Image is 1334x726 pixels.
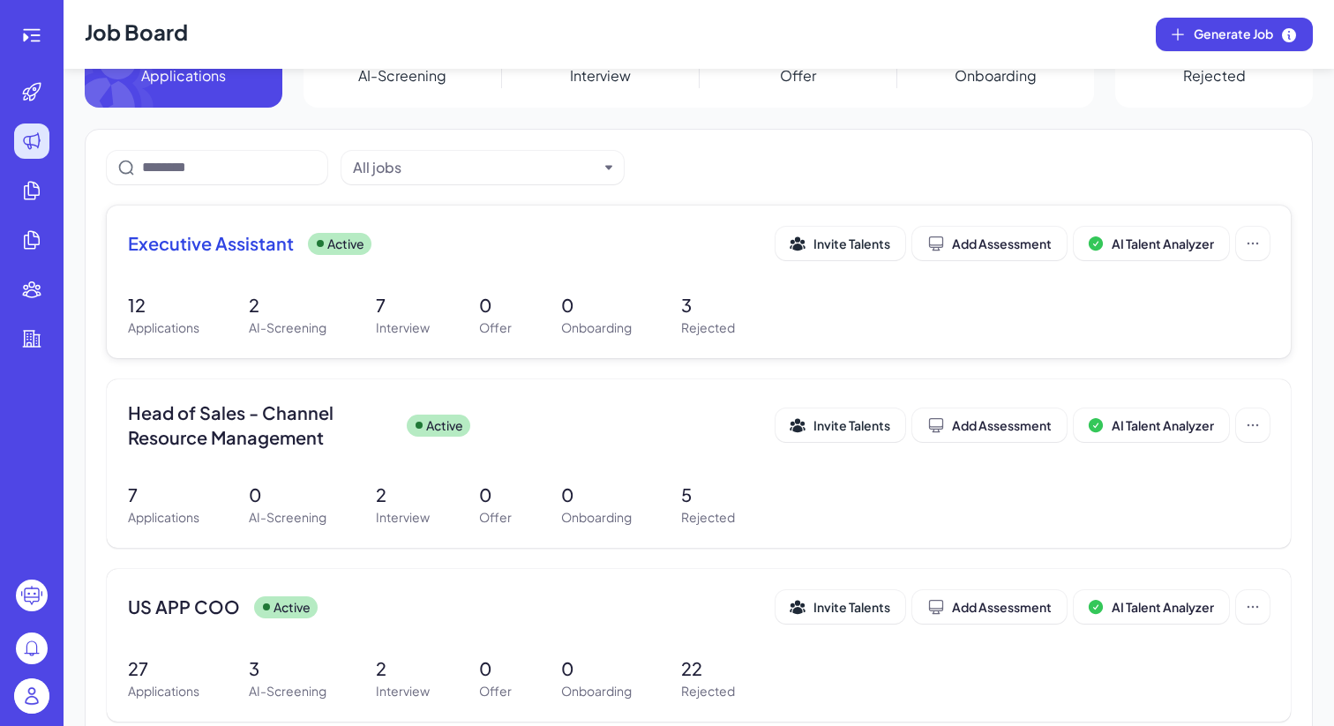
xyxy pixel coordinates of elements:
[479,482,512,508] p: 0
[561,292,632,318] p: 0
[912,590,1067,624] button: Add Assessment
[570,65,631,86] p: Interview
[128,400,393,450] span: Head of Sales - Channel Resource Management
[927,598,1052,616] div: Add Assessment
[912,227,1067,260] button: Add Assessment
[327,235,364,253] p: Active
[1074,590,1229,624] button: AI Talent Analyzer
[249,482,326,508] p: 0
[681,508,735,527] p: Rejected
[376,482,430,508] p: 2
[1074,227,1229,260] button: AI Talent Analyzer
[358,65,446,86] p: AI-Screening
[561,482,632,508] p: 0
[249,682,326,700] p: AI-Screening
[1074,408,1229,442] button: AI Talent Analyzer
[128,682,199,700] p: Applications
[128,292,199,318] p: 12
[681,682,735,700] p: Rejected
[128,318,199,337] p: Applications
[376,655,430,682] p: 2
[274,598,311,617] p: Active
[1194,25,1298,44] span: Generate Job
[128,508,199,527] p: Applications
[955,65,1037,86] p: Onboarding
[376,292,430,318] p: 7
[479,318,512,337] p: Offer
[249,655,326,682] p: 3
[353,157,598,178] button: All jobs
[376,508,430,527] p: Interview
[813,599,890,615] span: Invite Talents
[1112,417,1214,433] span: AI Talent Analyzer
[927,416,1052,434] div: Add Assessment
[479,682,512,700] p: Offer
[561,655,632,682] p: 0
[249,508,326,527] p: AI-Screening
[681,655,735,682] p: 22
[813,236,890,251] span: Invite Talents
[912,408,1067,442] button: Add Assessment
[128,231,294,256] span: Executive Assistant
[1112,599,1214,615] span: AI Talent Analyzer
[561,508,632,527] p: Onboarding
[681,292,735,318] p: 3
[376,682,430,700] p: Interview
[780,65,816,86] p: Offer
[249,318,326,337] p: AI-Screening
[776,590,905,624] button: Invite Talents
[353,157,401,178] div: All jobs
[376,318,430,337] p: Interview
[1183,65,1246,86] p: Rejected
[561,682,632,700] p: Onboarding
[927,235,1052,252] div: Add Assessment
[426,416,463,435] p: Active
[128,655,199,682] p: 27
[681,482,735,508] p: 5
[813,417,890,433] span: Invite Talents
[561,318,632,337] p: Onboarding
[1156,18,1313,51] button: Generate Job
[14,678,49,714] img: user_logo.png
[479,292,512,318] p: 0
[479,655,512,682] p: 0
[776,227,905,260] button: Invite Talents
[128,482,199,508] p: 7
[249,292,326,318] p: 2
[681,318,735,337] p: Rejected
[479,508,512,527] p: Offer
[128,595,240,619] span: US APP COO
[776,408,905,442] button: Invite Talents
[1112,236,1214,251] span: AI Talent Analyzer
